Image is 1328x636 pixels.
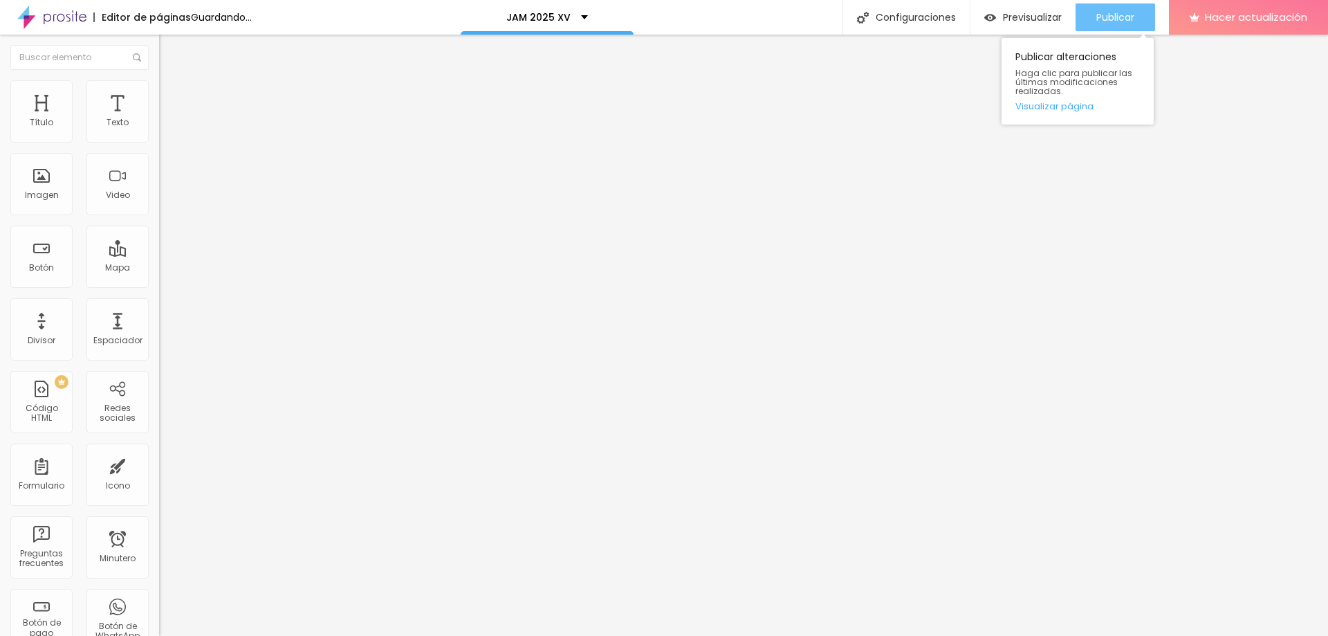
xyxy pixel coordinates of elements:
font: Icono [106,480,130,491]
font: Espaciador [93,334,142,346]
font: JAM 2025 XV [506,10,571,24]
font: Publicar [1096,10,1134,24]
font: Haga clic para publicar las últimas modificaciones realizadas. [1015,67,1132,97]
font: Visualizar página [1015,100,1094,113]
font: Redes sociales [100,402,136,424]
font: Video [106,189,130,201]
font: Publicar alteraciones [1015,50,1116,64]
font: Mapa [105,262,130,273]
font: Previsualizar [1003,10,1062,24]
font: Título [30,116,53,128]
font: Minutero [100,552,136,564]
font: Preguntas frecuentes [19,547,64,569]
font: Imagen [25,189,59,201]
font: Botón [29,262,54,273]
button: Publicar [1076,3,1155,31]
img: Icono [857,12,869,24]
a: Visualizar página [1015,102,1140,111]
iframe: Editor [159,35,1328,636]
img: view-1.svg [984,12,996,24]
font: Guardando... [191,10,252,24]
button: Previsualizar [970,3,1076,31]
font: Divisor [28,334,55,346]
font: Configuraciones [876,10,956,24]
font: Texto [107,116,129,128]
font: Editor de páginas [102,10,191,24]
font: Formulario [19,480,64,491]
font: Código HTML [26,402,58,424]
font: Hacer actualización [1205,10,1307,24]
input: Buscar elemento [10,45,149,70]
img: Icono [133,53,141,62]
